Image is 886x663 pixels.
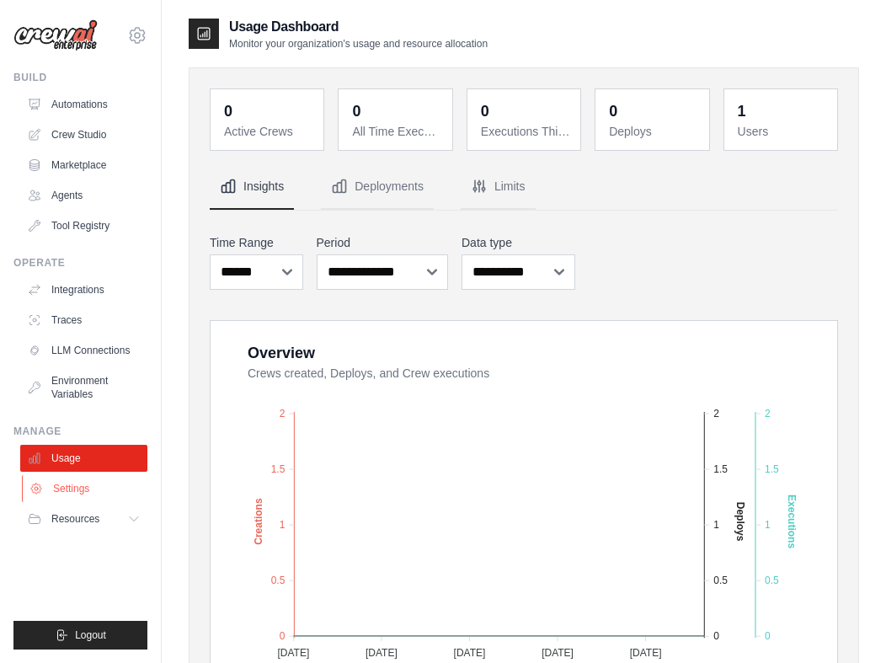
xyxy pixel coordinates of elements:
tspan: 2 [765,408,771,420]
tspan: 0.5 [765,575,779,586]
img: Logo [13,19,98,51]
div: 0 [352,99,360,123]
a: Usage [20,445,147,472]
tspan: 2 [280,408,286,420]
a: Agents [20,182,147,209]
a: Crew Studio [20,121,147,148]
tspan: [DATE] [277,647,309,659]
tspan: 0 [765,630,771,642]
div: 0 [609,99,617,123]
tspan: 0.5 [271,575,286,586]
a: Integrations [20,276,147,303]
dt: Deploys [609,123,698,140]
a: Environment Variables [20,367,147,408]
tspan: 1.5 [765,463,779,475]
tspan: 1 [713,519,719,531]
dt: Crews created, Deploys, and Crew executions [248,365,817,382]
tspan: [DATE] [454,647,486,659]
label: Time Range [210,234,303,251]
button: Deployments [321,164,434,210]
div: Build [13,71,147,84]
div: 0 [481,99,489,123]
h2: Usage Dashboard [229,17,488,37]
a: Settings [22,475,149,502]
dt: Active Crews [224,123,313,140]
text: Creations [253,498,264,545]
dt: Executions This Month [481,123,570,140]
label: Data type [462,234,575,251]
dt: Users [738,123,827,140]
button: Limits [461,164,536,210]
a: LLM Connections [20,337,147,364]
a: Traces [20,307,147,334]
tspan: [DATE] [366,647,398,659]
tspan: 1.5 [271,463,286,475]
tspan: 0 [280,630,286,642]
button: Insights [210,164,294,210]
p: Monitor your organization's usage and resource allocation [229,37,488,51]
nav: Tabs [210,164,838,210]
dt: All Time Executions [352,123,441,140]
div: Operate [13,256,147,270]
tspan: 0 [713,630,719,642]
text: Deploys [734,502,746,542]
div: 0 [224,99,232,123]
tspan: 0.5 [713,575,728,586]
div: 1 [738,99,746,123]
div: Overview [248,341,315,365]
a: Automations [20,91,147,118]
tspan: [DATE] [542,647,574,659]
label: Period [317,234,449,251]
a: Tool Registry [20,212,147,239]
a: Marketplace [20,152,147,179]
tspan: 2 [713,408,719,420]
tspan: 1.5 [713,463,728,475]
text: Executions [786,495,798,548]
div: Manage [13,425,147,438]
span: Resources [51,512,99,526]
button: Logout [13,621,147,650]
tspan: 1 [765,519,771,531]
button: Resources [20,505,147,532]
tspan: 1 [280,519,286,531]
tspan: [DATE] [630,647,662,659]
span: Logout [75,628,106,642]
